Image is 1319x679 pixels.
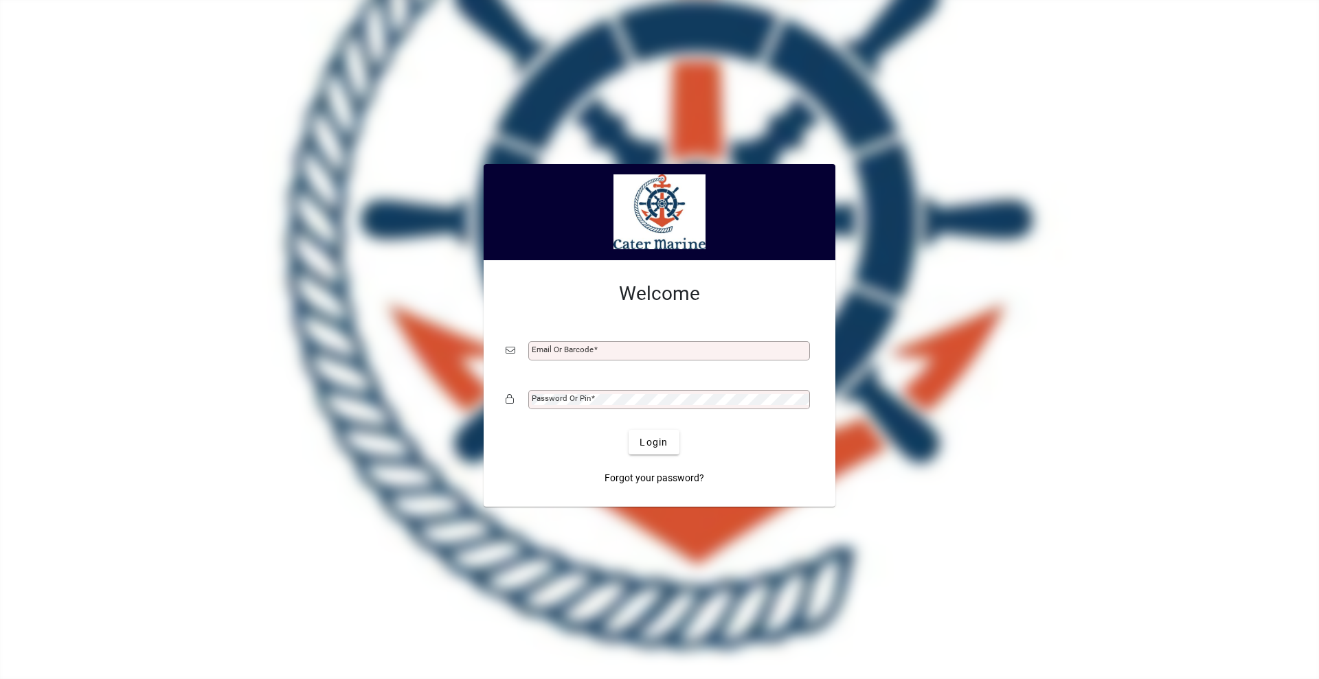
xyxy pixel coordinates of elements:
[532,345,594,354] mat-label: Email or Barcode
[605,471,704,485] span: Forgot your password?
[640,435,668,450] span: Login
[506,282,813,306] h2: Welcome
[629,430,679,454] button: Login
[599,465,710,490] a: Forgot your password?
[532,393,591,403] mat-label: Password or Pin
